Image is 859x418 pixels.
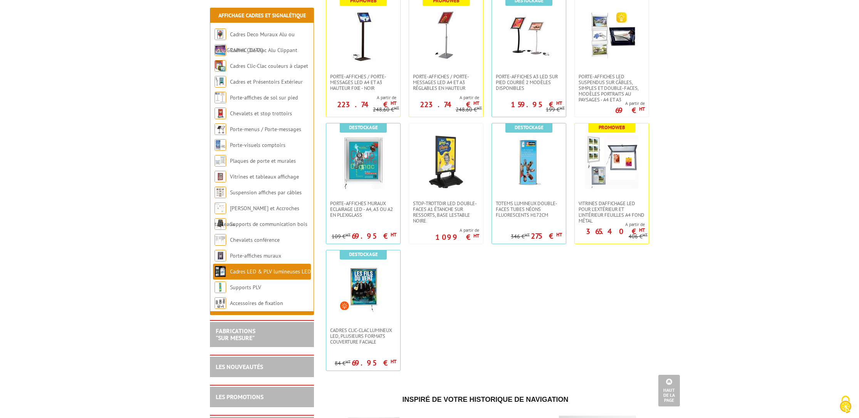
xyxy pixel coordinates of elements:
[215,123,226,135] img: Porte-menus / Porte-messages
[338,262,388,312] img: Cadres Clic-Clac lumineux LED, plusieurs formats couverture faciale
[337,102,396,107] p: 223.74 €
[230,268,311,275] a: Cadres LED & PLV lumineuses LED
[419,8,473,62] img: Porte-affiches / Porte-messages LED A4 et A3 réglables en hauteur
[230,126,301,133] a: Porte-menus / Porte-messages
[230,189,302,196] a: Suspension affiches par câbles
[215,171,226,182] img: Vitrines et tableaux affichage
[435,235,479,239] p: 1099 €
[230,62,308,69] a: Cadres Clic-Clac couleurs à clapet
[413,201,479,224] span: Stop-Trottoir LED double-faces A1 étanche sur ressorts, base lestable noire.
[346,232,351,238] sup: HT
[335,361,351,366] p: 84 €
[215,187,226,198] img: Suspension affiches par câbles
[216,327,255,342] a: FABRICATIONS"Sur Mesure"
[394,105,399,111] sup: HT
[575,201,649,224] a: Vitrines d'affichage LED pour l'extérieur et l'intérieur feuilles A4 fond métal
[336,135,390,189] img: Porte-Affiches Muraux Eclairage LED - A4, A3 ou A2 en plexiglass
[502,8,556,62] img: Porte-affiches A3 LED sur pied courbé 2 modèles disponibles
[391,100,396,106] sup: HT
[409,74,483,91] a: Porte-affiches / Porte-messages LED A4 et A3 réglables en hauteur
[230,47,297,54] a: Cadres Clic-Clac Alu Clippant
[215,205,299,228] a: [PERSON_NAME] et Accroches tableaux
[216,393,263,401] a: LES PROMOTIONS
[352,234,396,238] p: 69.95 €
[639,227,645,233] sup: HT
[230,300,283,307] a: Accessoires de fixation
[326,94,396,101] span: A partir de
[215,155,226,167] img: Plaques de porte et murales
[585,135,639,189] img: Vitrines d'affichage LED pour l'extérieur et l'intérieur feuilles A4 fond métal
[575,74,649,103] a: Porte-affiches LED suspendus sur câbles, simples et double-faces, modèles portraits au paysages -...
[473,233,479,239] sup: HT
[230,110,292,117] a: Chevalets et stop trottoirs
[419,135,473,189] img: Stop-Trottoir LED double-faces A1 étanche sur ressorts, base lestable noire.
[215,76,226,88] img: Cadres et Présentoirs Extérieur
[492,74,566,91] a: Porte-affiches A3 LED sur pied courbé 2 modèles disponibles
[215,250,226,261] img: Porte-affiches muraux
[230,157,296,164] a: Plaques de porte et murales
[575,221,645,228] span: A partir de
[586,229,645,234] p: 365.40 €
[599,124,625,131] b: Promoweb
[496,201,562,218] span: Totems lumineux double-faces tubes néons fluorescents H172cm
[215,108,226,119] img: Chevalets et stop trottoirs
[546,107,565,113] p: 199 €
[409,94,479,101] span: A partir de
[473,100,479,106] sup: HT
[511,102,562,107] p: 159.95 €
[330,327,396,345] span: Cadres Clic-Clac lumineux LED, plusieurs formats couverture faciale
[349,251,378,258] b: Destockage
[218,12,306,19] a: Affichage Cadres et Signalétique
[456,107,482,113] p: 248.60 €
[352,361,396,365] p: 69.95 €
[629,234,648,239] p: 406 €
[332,234,351,239] p: 109 €
[230,236,280,243] a: Chevalets conférence
[326,327,400,345] a: Cadres Clic-Clac lumineux LED, plusieurs formats couverture faciale
[215,29,226,40] img: Cadres Deco Muraux Alu ou Bois
[402,396,568,403] span: Inspiré de votre historique de navigation
[560,105,565,111] sup: HT
[230,252,281,259] a: Porte-affiches muraux
[556,231,562,238] sup: HT
[585,8,639,62] img: Porte-affiches LED suspendus sur câbles, simples et double-faces, modèles portraits au paysages -...
[477,105,482,111] sup: HT
[326,201,400,218] a: Porte-Affiches Muraux Eclairage LED - A4, A3 ou A2 en plexiglass
[391,358,396,365] sup: HT
[556,100,562,106] sup: HT
[511,234,530,239] p: 346 €
[391,231,396,238] sup: HT
[579,201,645,224] span: Vitrines d'affichage LED pour l'extérieur et l'intérieur feuilles A4 fond métal
[215,234,226,246] img: Chevalets conférence
[230,94,298,101] a: Porte-affiches de sol sur pied
[492,201,566,218] a: Totems lumineux double-faces tubes néons fluorescents H172cm
[349,124,378,131] b: Destockage
[579,74,645,103] span: Porte-affiches LED suspendus sur câbles, simples et double-faces, modèles portraits au paysages -...
[615,108,645,113] p: 69 €
[330,74,396,91] span: Porte-affiches / Porte-messages LED A4 et A3 hauteur fixe - Noir
[525,232,530,238] sup: HT
[346,359,351,364] sup: HT
[639,106,645,112] sup: HT
[643,232,648,238] sup: HT
[435,227,479,233] span: A partir de
[531,234,562,238] p: 275 €
[215,92,226,103] img: Porte-affiches de sol sur pied
[496,74,562,91] span: Porte-affiches A3 LED sur pied courbé 2 modèles disponibles
[330,201,396,218] span: Porte-Affiches Muraux Eclairage LED - A4, A3 ou A2 en plexiglass
[215,60,226,72] img: Cadres Clic-Clac couleurs à clapet
[230,142,285,148] a: Porte-visuels comptoirs
[215,139,226,151] img: Porte-visuels comptoirs
[409,201,483,224] a: Stop-Trottoir LED double-faces A1 étanche sur ressorts, base lestable noire.
[336,8,390,62] img: Porte-affiches / Porte-messages LED A4 et A3 hauteur fixe - Noir
[230,221,307,228] a: Supports de communication bois
[502,135,556,189] img: Totems lumineux double-faces tubes néons fluorescents H172cm
[615,100,645,106] span: A partir de
[230,173,299,180] a: Vitrines et tableaux affichage
[230,78,303,85] a: Cadres et Présentoirs Extérieur
[216,363,263,371] a: LES NOUVEAUTÉS
[326,74,400,91] a: Porte-affiches / Porte-messages LED A4 et A3 hauteur fixe - Noir
[373,107,399,113] p: 248.60 €
[215,281,226,293] img: Supports PLV
[836,395,855,414] img: Cookies (fenêtre modale)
